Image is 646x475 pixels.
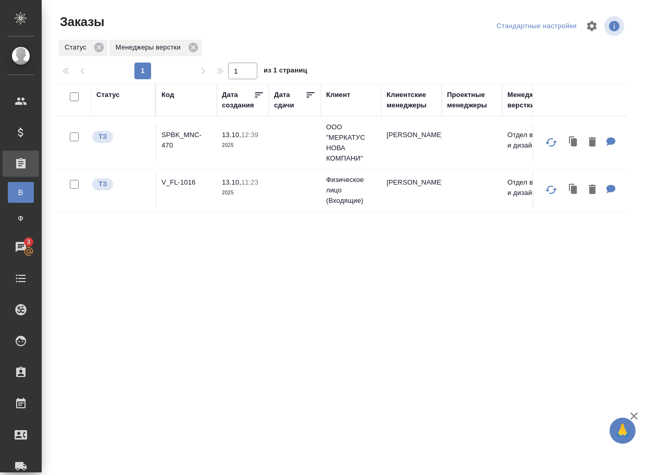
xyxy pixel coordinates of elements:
[564,179,583,201] button: Клонировать
[58,40,107,56] div: Статус
[222,131,241,139] p: 13.10,
[161,130,212,151] p: SPBK_MNC-470
[610,418,636,444] button: 🙏
[96,90,120,100] div: Статус
[241,178,258,186] p: 11:23
[98,131,107,142] p: ТЗ
[65,42,90,53] p: Статус
[161,177,212,188] p: V_FL-1016
[564,132,583,153] button: Клонировать
[614,420,631,442] span: 🙏
[161,90,174,100] div: Код
[604,16,626,36] span: Посмотреть информацию
[583,132,601,153] button: Удалить
[116,42,184,53] p: Менеджеры верстки
[8,182,34,203] a: В
[507,90,557,111] div: Менеджеры верстки
[13,213,29,224] span: Ф
[507,177,557,198] p: Отдел верстки и дизайна
[326,90,350,100] div: Клиент
[326,122,376,164] p: ООО "МЕРКАТУС НОВА КОМПАНИ"
[381,125,442,161] td: [PERSON_NAME]
[91,130,150,144] div: Выставляет КМ при отправке заказа на расчет верстке (для тикета) или для уточнения сроков на прои...
[222,140,264,151] p: 2025
[20,237,36,247] span: 3
[539,177,564,202] button: Обновить
[447,90,497,111] div: Проектные менеджеры
[13,187,29,198] span: В
[3,234,39,260] a: 3
[57,14,104,30] span: Заказы
[241,131,258,139] p: 12:39
[381,172,442,209] td: [PERSON_NAME]
[91,177,150,191] div: Выставляет КМ при отправке заказа на расчет верстке (для тикета) или для уточнения сроков на прои...
[539,130,564,155] button: Обновить
[222,178,241,186] p: 13.10,
[98,179,107,189] p: ТЗ
[8,208,34,229] a: Ф
[507,130,557,151] p: Отдел верстки и дизайна
[222,90,254,111] div: Дата создания
[579,14,604,39] span: Настроить таблицу
[264,64,307,79] span: из 1 страниц
[274,90,305,111] div: Дата сдачи
[326,175,376,206] p: Физическое лицо (Входящие)
[222,188,264,198] p: 2025
[387,90,437,111] div: Клиентские менеджеры
[583,179,601,201] button: Удалить
[494,18,579,34] div: split button
[109,40,202,56] div: Менеджеры верстки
